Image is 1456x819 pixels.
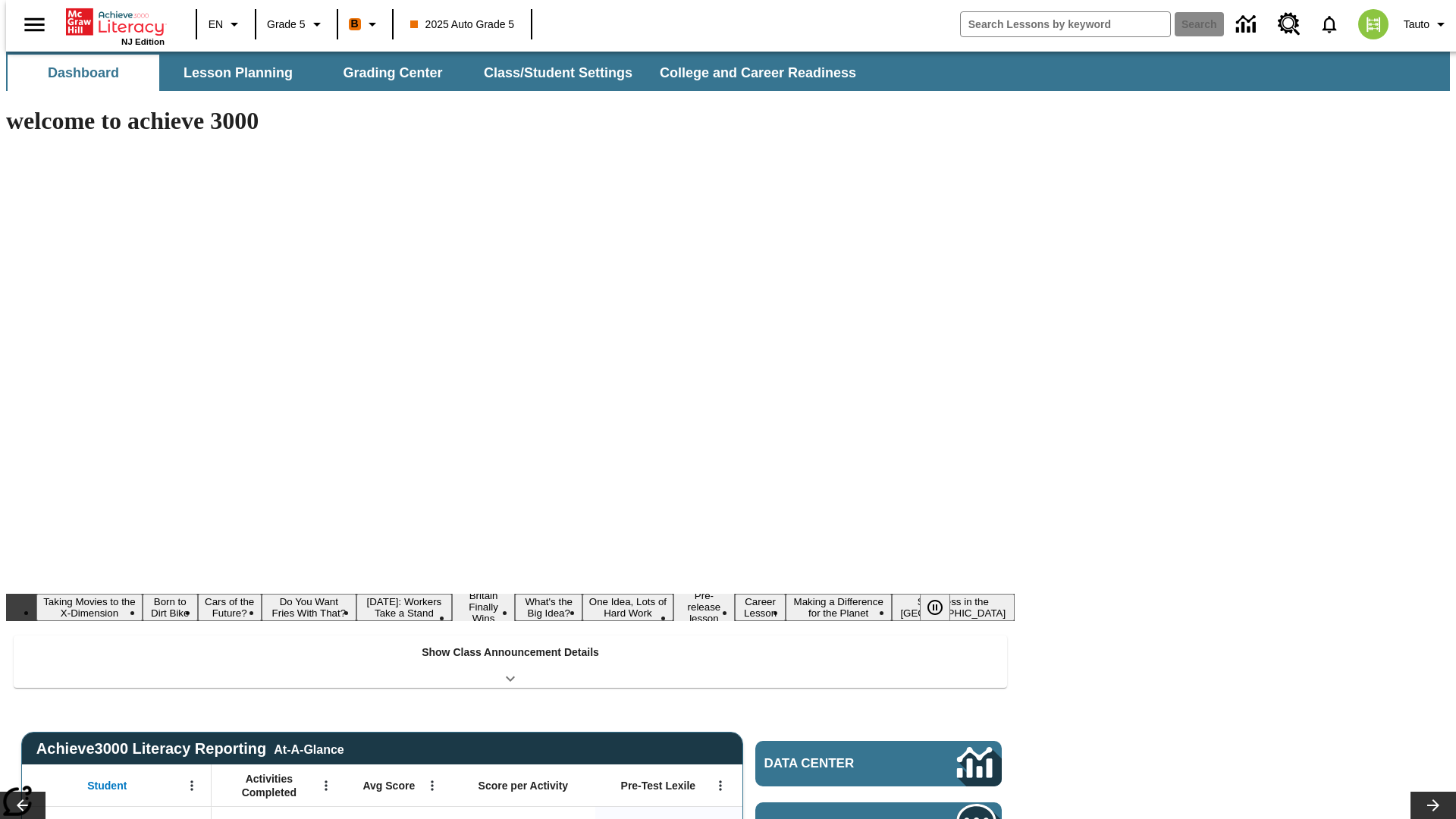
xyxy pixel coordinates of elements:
img: avatar image [1358,9,1389,39]
button: Dashboard [8,55,159,91]
button: Profile/Settings [1398,11,1456,38]
span: Score per Activity [479,779,569,792]
button: Slide 3 Cars of the Future? [198,594,262,621]
div: Home [66,5,165,46]
span: NJ Edition [121,37,165,46]
div: SubNavbar [6,55,870,91]
button: Open Menu [180,774,203,797]
span: Pre-Test Lexile [621,779,696,792]
button: Open Menu [315,774,337,797]
span: 2025 Auto Grade 5 [410,17,515,33]
span: Achieve3000 Literacy Reporting [36,740,344,758]
span: Avg Score [362,779,415,792]
div: At-A-Glance [274,740,344,757]
button: College and Career Readiness [648,55,868,91]
button: Open Menu [709,774,732,797]
a: Home [66,7,165,37]
button: Lesson carousel, Next [1410,792,1456,819]
span: B [351,14,359,33]
button: Slide 4 Do You Want Fries With That? [262,594,356,621]
button: Pause [920,594,950,621]
button: Slide 2 Born to Dirt Bike [143,594,198,621]
button: Slide 1 Taking Movies to the X-Dimension [36,594,143,621]
h1: welcome to achieve 3000 [6,107,1015,135]
button: Open Menu [421,774,444,797]
button: Slide 9 Pre-release lesson [673,588,736,626]
button: Lesson Planning [162,55,314,91]
input: search field [961,12,1170,36]
span: Data Center [764,756,906,771]
button: Slide 8 One Idea, Lots of Hard Work [582,594,673,621]
span: Activities Completed [219,772,319,799]
button: Slide 7 What's the Big Idea? [515,594,582,621]
button: Select a new avatar [1349,5,1398,44]
span: Tauto [1404,17,1429,33]
button: Slide 5 Labor Day: Workers Take a Stand [356,594,452,621]
a: Data Center [755,741,1002,786]
button: Slide 12 Sleepless in the Animal Kingdom [892,594,1015,621]
button: Class/Student Settings [472,55,645,91]
button: Slide 10 Career Lesson [735,594,786,621]
div: SubNavbar [6,52,1450,91]
a: Resource Center, Will open in new tab [1269,4,1310,45]
div: Pause [920,594,965,621]
button: Slide 11 Making a Difference for the Planet [786,594,892,621]
a: Data Center [1227,4,1269,45]
p: Show Class Announcement Details [422,645,599,661]
a: Notifications [1310,5,1349,44]
span: Student [87,779,127,792]
button: Open side menu [12,2,57,47]
span: Grade 5 [267,17,306,33]
div: Show Class Announcement Details [14,635,1007,688]
button: Grade: Grade 5, Select a grade [261,11,332,38]
span: EN [209,17,223,33]
button: Language: EN, Select a language [202,11,250,38]
button: Boost Class color is orange. Change class color [343,11,388,38]
button: Slide 6 Britain Finally Wins [452,588,515,626]
button: Grading Center [317,55,469,91]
